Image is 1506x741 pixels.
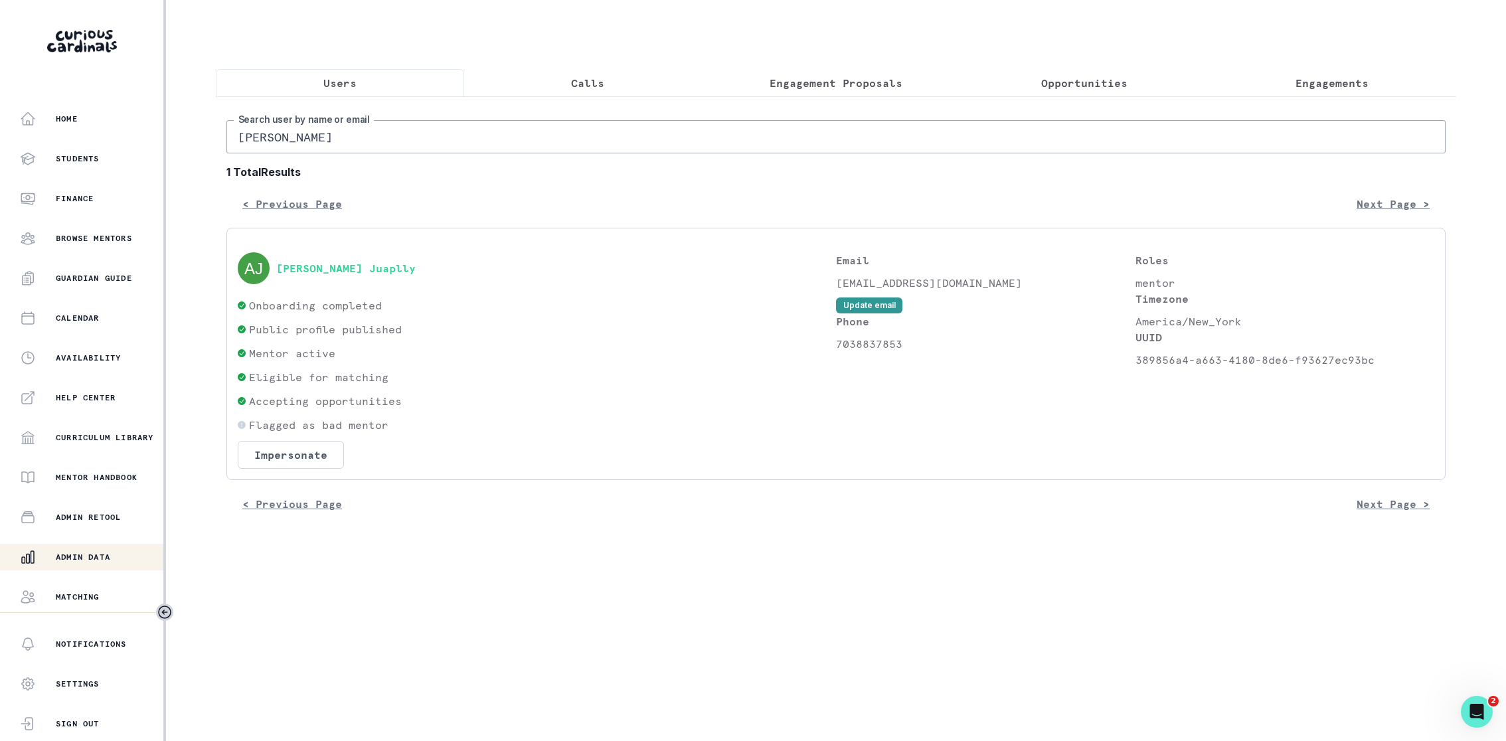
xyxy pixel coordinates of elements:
[1341,191,1446,217] button: Next Page >
[56,273,132,284] p: Guardian Guide
[226,491,358,517] button: < Previous Page
[238,252,270,284] img: svg
[56,233,132,244] p: Browse Mentors
[226,191,358,217] button: < Previous Page
[836,275,1135,291] p: [EMAIL_ADDRESS][DOMAIN_NAME]
[323,75,357,91] p: Users
[1296,75,1369,91] p: Engagements
[156,604,173,621] button: Toggle sidebar
[249,345,335,361] p: Mentor active
[836,297,902,313] button: Update email
[249,369,388,385] p: Eligible for matching
[226,164,1446,180] b: 1 Total Results
[1135,252,1435,268] p: Roles
[238,441,344,469] button: Impersonate
[56,552,110,562] p: Admin Data
[47,30,117,52] img: Curious Cardinals Logo
[249,321,402,337] p: Public profile published
[836,336,1135,352] p: 7038837853
[1135,291,1435,307] p: Timezone
[56,592,100,602] p: Matching
[1488,696,1499,706] span: 2
[56,512,121,523] p: Admin Retool
[56,193,94,204] p: Finance
[56,353,121,363] p: Availability
[56,313,100,323] p: Calendar
[770,75,902,91] p: Engagement Proposals
[1135,275,1435,291] p: mentor
[56,432,154,443] p: Curriculum Library
[56,392,116,403] p: Help Center
[56,153,100,164] p: Students
[1135,313,1435,329] p: America/New_York
[1135,329,1435,345] p: UUID
[836,313,1135,329] p: Phone
[276,262,416,275] button: [PERSON_NAME] Juaplly
[249,297,382,313] p: Onboarding completed
[1461,696,1493,728] iframe: Intercom live chat
[56,639,127,649] p: Notifications
[836,252,1135,268] p: Email
[1041,75,1128,91] p: Opportunities
[56,718,100,729] p: Sign Out
[571,75,604,91] p: Calls
[1135,352,1435,368] p: 389856a4-a663-4180-8de6-f93627ec93bc
[1341,491,1446,517] button: Next Page >
[249,417,388,433] p: Flagged as bad mentor
[56,114,78,124] p: Home
[56,679,100,689] p: Settings
[249,393,402,409] p: Accepting opportunities
[56,472,137,483] p: Mentor Handbook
